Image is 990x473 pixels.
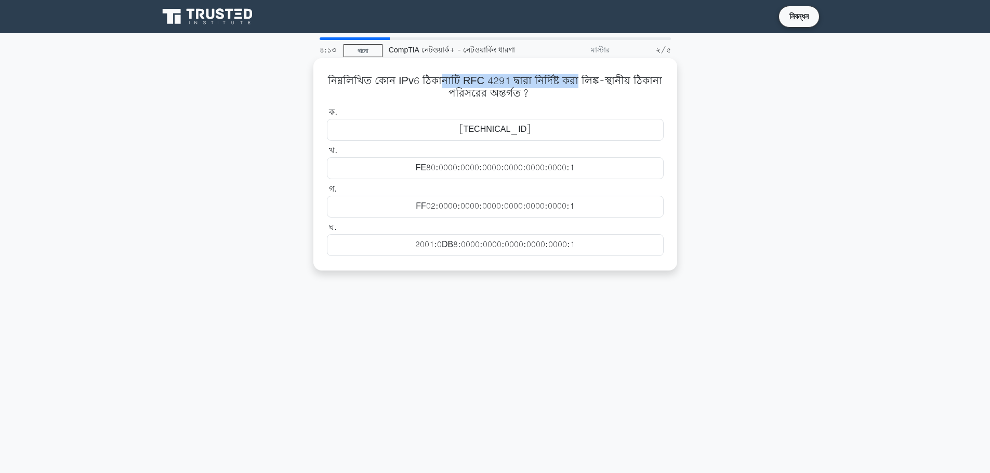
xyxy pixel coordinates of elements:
font: FE80:0000:0000:0000:0000:0000:0000:1 [416,162,574,174]
font: ৪:১৩ [320,45,336,56]
font: থামো [358,47,368,55]
font: FF02:0000:0000:0000:0000:0000:0000:1 [416,200,574,212]
a: থামো [344,44,382,57]
font: ঘ. [329,222,337,234]
font: ২/৫ [656,45,671,56]
a: নিবন্ধন [783,10,815,23]
font: [TECHNICAL_ID] [459,124,531,136]
font: নিম্নলিখিত কোন IPv6 ঠিকানাটি RFC 4291 দ্বারা নির্দিষ্ট করা লিঙ্ক-স্থানীয় ঠিকানা পরিসরের অন্তর্গত? [328,74,662,101]
font: ক. [329,106,338,118]
font: মাস্টার [591,45,610,56]
font: 2001:0DB8:0000:0000:0000:0000:0000:1 [415,239,575,251]
font: CompTIA নেটওয়ার্ক+ - নেটওয়ার্কিং ধারণা [389,45,515,56]
font: নিবন্ধন [789,12,809,21]
font: গ. [329,183,337,195]
font: খ. [329,145,338,157]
